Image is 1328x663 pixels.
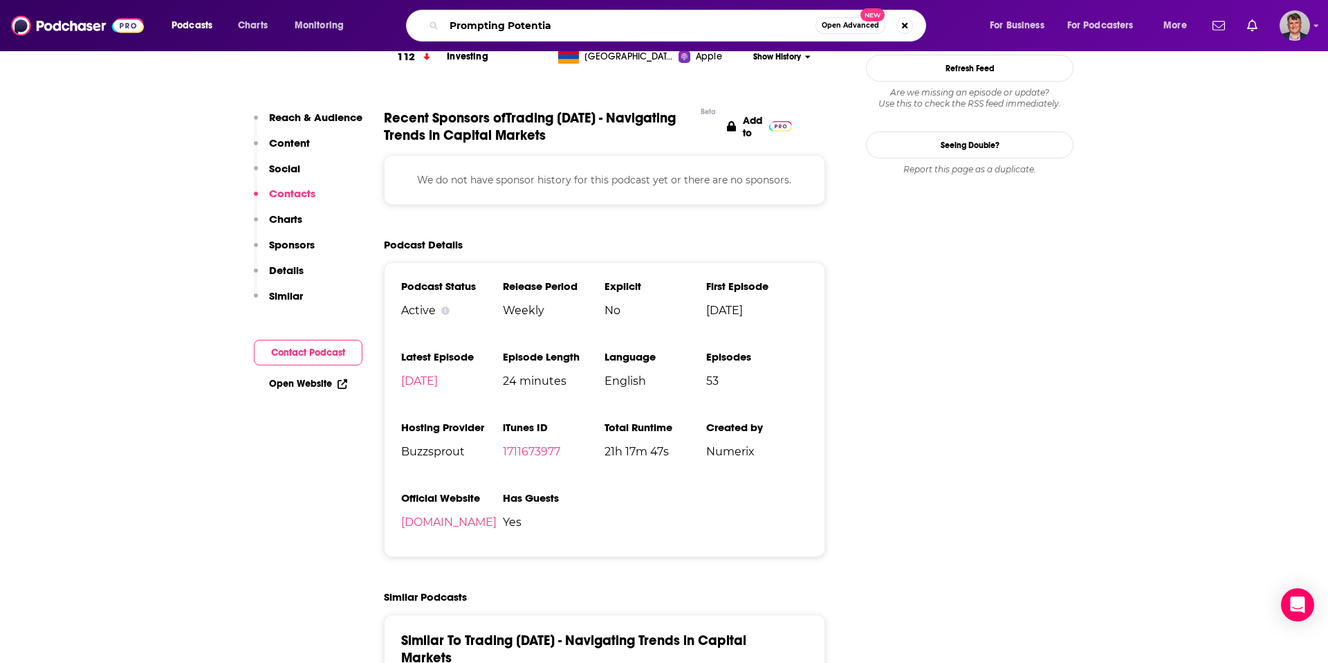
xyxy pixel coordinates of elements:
button: Reach & Audience [254,111,362,136]
span: Yes [503,516,605,529]
button: Refresh Feed [866,55,1073,82]
h3: First Episode [706,280,808,293]
p: Add to [743,114,762,139]
span: Show History [753,51,801,63]
h3: Hosting Provider [401,421,503,434]
button: open menu [285,15,362,37]
div: Active [401,304,503,317]
button: Contact Podcast [254,340,362,365]
button: Social [254,162,300,188]
p: Charts [269,212,302,226]
h3: Created by [706,421,808,434]
h3: 112 [397,49,414,65]
h3: Explicit [605,280,706,293]
button: open menu [980,15,1062,37]
button: Charts [254,212,302,238]
div: Search podcasts, credits, & more... [419,10,939,42]
button: Details [254,264,304,289]
p: Reach & Audience [269,111,362,124]
p: Social [269,162,300,175]
a: Show notifications dropdown [1207,14,1230,37]
span: Podcasts [172,16,212,35]
button: open menu [1058,15,1154,37]
a: Apple [679,50,748,64]
input: Search podcasts, credits, & more... [444,15,815,37]
h3: Has Guests [503,491,605,505]
span: 53 [706,374,808,388]
img: Podchaser - Follow, Share and Rate Podcasts [11,12,144,39]
h2: Similar Podcasts [384,590,467,603]
h2: Podcast Details [384,238,463,251]
a: [DATE] [401,374,438,388]
a: Seeing Double? [866,131,1073,158]
a: Open Website [269,378,347,390]
div: Report this page as a duplicate. [866,164,1073,175]
span: Buzzsprout [401,445,503,458]
h3: Release Period [503,280,605,293]
div: Open Intercom Messenger [1281,588,1314,621]
span: Open Advanced [822,22,879,29]
a: [GEOGRAPHIC_DATA] [553,50,679,64]
img: User Profile [1280,10,1310,41]
h3: Episodes [706,350,808,363]
a: 112 [384,38,447,76]
a: 1711673977 [503,445,560,458]
button: open menu [162,15,230,37]
button: Show History [749,51,815,63]
p: Similar [269,289,303,302]
span: Weekly [503,304,605,317]
span: For Business [990,16,1044,35]
p: Contacts [269,187,315,200]
p: We do not have sponsor history for this podcast yet or there are no sponsors. [401,172,808,188]
p: Sponsors [269,238,315,251]
div: Are we missing an episode or update? Use this to check the RSS feed immediately. [866,87,1073,109]
a: Add to [727,109,792,144]
span: English [605,374,706,388]
span: New [860,8,885,21]
img: Pro Logo [769,121,792,131]
span: 24 minutes [503,374,605,388]
span: Logged in as AndyShane [1280,10,1310,41]
button: Show profile menu [1280,10,1310,41]
button: open menu [1154,15,1204,37]
div: Beta [701,107,716,116]
span: 21h 17m 47s [605,445,706,458]
a: [DOMAIN_NAME] [401,516,497,529]
button: Similar [254,289,303,315]
h3: Language [605,350,706,363]
span: More [1163,16,1187,35]
h3: Total Runtime [605,421,706,434]
button: Open AdvancedNew [815,17,885,34]
h3: Latest Episode [401,350,503,363]
h3: iTunes ID [503,421,605,434]
p: Details [269,264,304,277]
a: Charts [229,15,276,37]
a: Investing [447,51,488,62]
span: [DATE] [706,304,808,317]
h3: Podcast Status [401,280,503,293]
span: For Podcasters [1067,16,1134,35]
span: Charts [238,16,268,35]
h3: Episode Length [503,350,605,363]
span: Monitoring [295,16,344,35]
span: Apple [696,50,722,64]
button: Contacts [254,187,315,212]
h3: Official Website [401,491,503,505]
span: Recent Sponsors of Trading [DATE] - Navigating Trends in Capital Markets [384,109,694,144]
span: No [605,304,706,317]
p: Content [269,136,310,149]
button: Sponsors [254,238,315,264]
span: Armenia [584,50,674,64]
span: Numerix [706,445,808,458]
a: Show notifications dropdown [1242,14,1263,37]
button: Content [254,136,310,162]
